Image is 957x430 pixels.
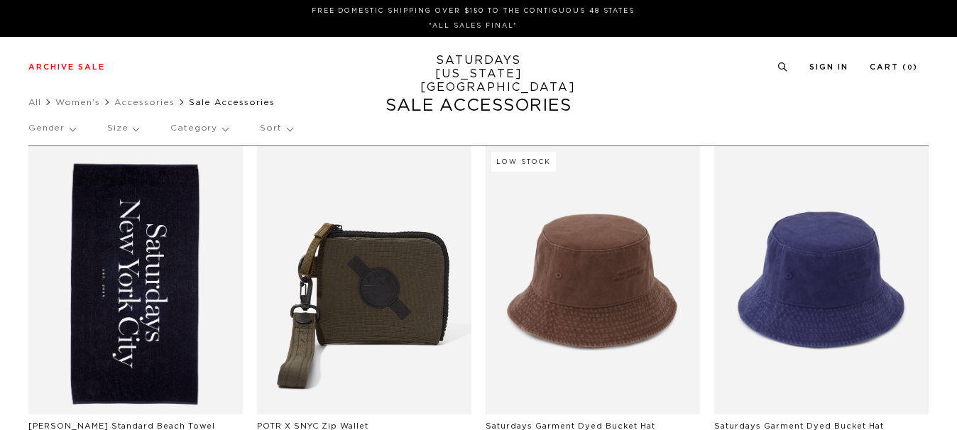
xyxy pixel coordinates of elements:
[107,112,138,145] p: Size
[28,63,105,71] a: Archive Sale
[420,54,537,94] a: SATURDAYS[US_STATE][GEOGRAPHIC_DATA]
[486,422,655,430] a: Saturdays Garment Dyed Bucket Hat
[114,98,175,106] a: Accessories
[907,65,913,71] small: 0
[189,98,275,106] span: Sale Accessories
[34,21,912,31] p: *ALL SALES FINAL*
[28,422,215,430] a: [PERSON_NAME] Standard Beach Towel
[809,63,848,71] a: Sign In
[34,6,912,16] p: FREE DOMESTIC SHIPPING OVER $150 TO THE CONTIGUOUS 48 STATES
[28,98,41,106] a: All
[870,63,918,71] a: Cart (0)
[28,112,75,145] p: Gender
[170,112,228,145] p: Category
[55,98,100,106] a: Women's
[257,422,368,430] a: POTR X SNYC Zip Wallet
[260,112,292,145] p: Sort
[491,152,556,172] div: Low Stock
[714,422,884,430] a: Saturdays Garment Dyed Bucket Hat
